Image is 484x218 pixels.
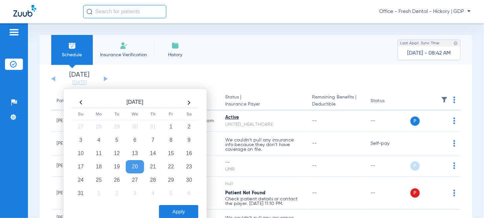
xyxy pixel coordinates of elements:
span: Insurance Verification [98,52,149,58]
th: Remaining Benefits | [307,92,366,110]
td: -- [366,110,410,132]
img: History [171,42,179,50]
div: Patient Name [57,98,92,105]
img: hamburger-icon [9,28,19,36]
img: last sync help info [453,41,458,46]
img: group-dot-blue.svg [453,97,455,103]
div: UMR [225,166,301,173]
span: History [159,52,191,58]
div: null [225,180,301,187]
img: group-dot-blue.svg [453,117,455,124]
p: Check patient details or contact the payer. [DATE] 11:10 PM. [225,197,301,206]
span: Office - Fresh Dental - Hickory | GDP [379,8,471,15]
th: [DATE] [90,97,180,108]
img: filter.svg [441,97,448,103]
img: Schedule [68,42,76,50]
li: [DATE] [60,72,99,86]
span: P [410,161,420,171]
div: Patient Name [57,98,86,105]
div: -- [225,159,301,166]
p: We couldn’t pull any insurance info because they don’t have coverage on file. [225,138,301,152]
span: Patient Not Found [225,191,265,195]
div: UNITED_HEALTHCARE [225,121,301,128]
td: -- [366,155,410,177]
a: [DATE] [60,80,99,86]
th: Status | [220,92,307,110]
span: Insurance Payer [225,101,301,108]
span: -- [312,141,317,146]
span: -- [312,163,317,168]
img: group-dot-blue.svg [453,190,455,196]
td: Self-pay [366,132,410,155]
img: Manual Insurance Verification [120,42,128,50]
span: P [410,188,420,198]
span: -- [312,118,317,123]
span: Last Appt. Sync Time: [400,40,440,47]
span: Deductible [312,101,360,108]
span: -- [312,191,317,195]
img: group-dot-blue.svg [453,162,455,169]
th: Status [366,92,410,110]
img: group-dot-blue.svg [453,140,455,147]
img: Search Icon [86,9,92,15]
span: P [410,116,420,126]
td: -- [366,177,410,210]
span: Schedule [56,52,88,58]
input: Search for patients [83,5,166,18]
div: Active [225,114,301,121]
img: Zuub Logo [13,5,36,17]
span: [DATE] - 08:42 AM [407,50,451,57]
